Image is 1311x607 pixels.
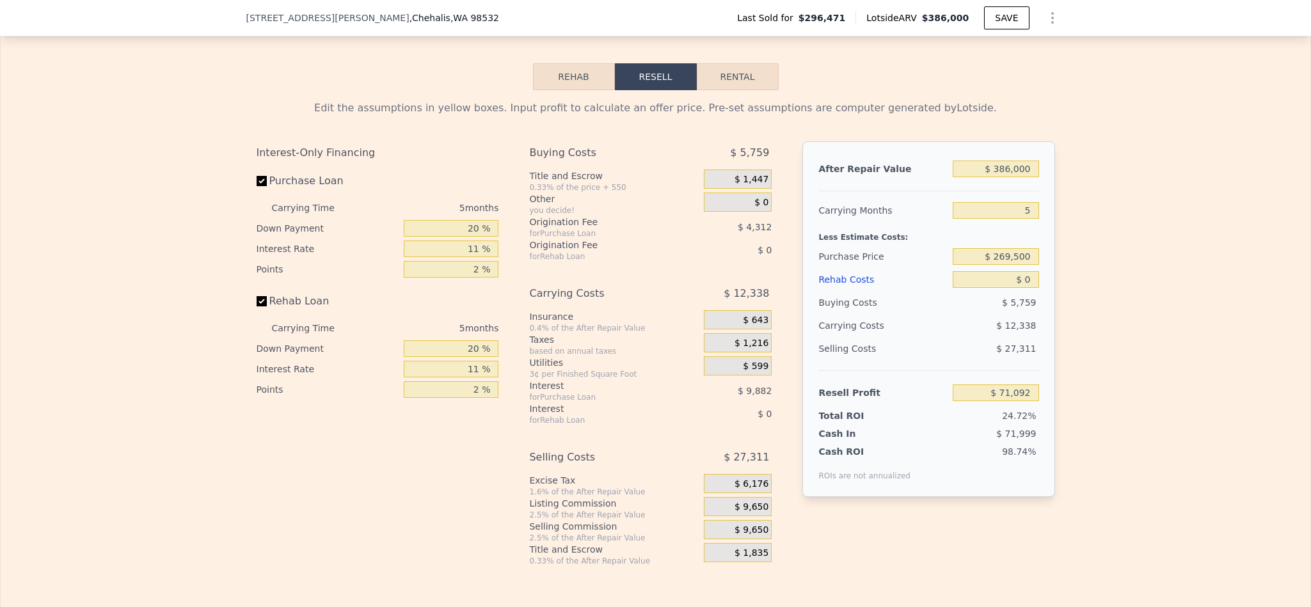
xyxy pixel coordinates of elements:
span: $ 0 [758,409,772,419]
div: Cash ROI [818,445,910,458]
div: Origination Fee [529,239,672,251]
div: Buying Costs [818,291,948,314]
div: Points [257,259,399,280]
div: Points [257,379,399,400]
div: After Repair Value [818,157,948,180]
div: 1.6% of the After Repair Value [529,487,699,497]
div: Buying Costs [529,141,672,164]
div: Other [529,193,699,205]
div: for Rehab Loan [529,415,672,425]
div: 0.33% of the price + 550 [529,182,699,193]
div: Down Payment [257,218,399,239]
label: Rehab Loan [257,290,399,313]
div: Origination Fee [529,216,672,228]
span: $ 6,176 [735,478,768,490]
span: $ 599 [743,361,768,372]
div: you decide! [529,205,699,216]
button: Resell [615,63,697,90]
div: Listing Commission [529,497,699,510]
span: $ 0 [758,245,772,255]
div: 3¢ per Finished Square Foot [529,369,699,379]
span: $ 12,338 [724,282,769,305]
span: 24.72% [1002,411,1036,421]
div: Carrying Time [272,198,355,218]
div: Carrying Costs [529,282,672,305]
span: $ 9,650 [735,501,768,513]
span: $ 27,311 [724,446,769,469]
div: Taxes [529,333,699,346]
div: Less Estimate Costs: [818,222,1038,245]
div: Total ROI [818,409,898,422]
input: Purchase Loan [257,176,267,186]
span: , Chehalis [409,12,499,24]
button: Rental [697,63,779,90]
div: Carrying Costs [818,314,898,337]
div: Utilities [529,356,699,369]
div: Excise Tax [529,474,699,487]
div: Interest [529,379,672,392]
div: Cash In [818,427,898,440]
span: Lotside ARV [866,12,921,24]
span: [STREET_ADDRESS][PERSON_NAME] [246,12,409,24]
div: 0.4% of the After Repair Value [529,323,699,333]
div: Title and Escrow [529,543,699,556]
label: Purchase Loan [257,169,399,193]
span: $ 9,882 [738,386,772,396]
span: $ 1,835 [735,548,768,559]
div: 2.5% of the After Repair Value [529,510,699,520]
span: $ 4,312 [738,222,772,232]
div: Interest-Only Financing [257,141,499,164]
span: , WA 98532 [450,13,499,23]
span: 98.74% [1002,446,1036,457]
div: Down Payment [257,338,399,359]
div: Rehab Costs [818,268,948,291]
div: Selling Commission [529,520,699,533]
div: Insurance [529,310,699,323]
button: Rehab [533,63,615,90]
div: Resell Profit [818,381,948,404]
div: Edit the assumptions in yellow boxes. Input profit to calculate an offer price. Pre-set assumptio... [257,100,1055,116]
span: $ 71,999 [996,429,1036,439]
div: Interest Rate [257,359,399,379]
div: for Rehab Loan [529,251,672,262]
span: $ 9,650 [735,524,768,536]
span: Last Sold for [737,12,799,24]
span: $ 0 [754,197,768,209]
span: $296,471 [799,12,846,24]
div: Selling Costs [818,337,948,360]
div: 0.33% of the After Repair Value [529,556,699,566]
div: 5 months [360,318,499,338]
span: $386,000 [922,13,969,23]
span: $ 5,759 [1002,297,1036,308]
span: $ 1,447 [735,174,768,185]
div: Interest [529,402,672,415]
div: Carrying Time [272,318,355,338]
span: $ 5,759 [730,141,769,164]
div: 5 months [360,198,499,218]
div: based on annual taxes [529,346,699,356]
button: SAVE [984,6,1029,29]
div: Selling Costs [529,446,672,469]
span: $ 27,311 [996,343,1036,354]
div: ROIs are not annualized [818,458,910,481]
span: $ 643 [743,315,768,326]
button: Show Options [1040,5,1065,31]
span: $ 12,338 [996,320,1036,331]
div: Interest Rate [257,239,399,259]
div: for Purchase Loan [529,228,672,239]
input: Rehab Loan [257,296,267,306]
div: 2.5% of the After Repair Value [529,533,699,543]
div: for Purchase Loan [529,392,672,402]
span: $ 1,216 [735,338,768,349]
div: Carrying Months [818,199,948,222]
div: Title and Escrow [529,169,699,182]
div: Purchase Price [818,245,948,268]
